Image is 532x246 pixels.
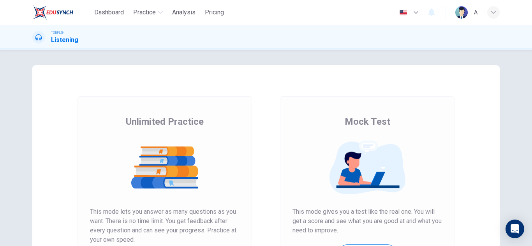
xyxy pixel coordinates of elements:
span: Dashboard [94,8,124,17]
span: Pricing [205,8,224,17]
span: Mock Test [345,115,390,128]
button: Pricing [202,5,227,19]
button: Practice [130,5,166,19]
a: EduSynch logo [32,5,91,20]
div: A [474,8,478,17]
button: Analysis [169,5,199,19]
span: Analysis [172,8,196,17]
img: EduSynch logo [32,5,73,20]
span: Practice [133,8,156,17]
h1: Listening [51,35,78,45]
button: Dashboard [91,5,127,19]
span: TOEFL® [51,30,63,35]
span: This mode gives you a test like the real one. You will get a score and see what you are good at a... [292,207,442,235]
img: en [398,10,408,16]
span: Unlimited Practice [126,115,204,128]
img: Profile picture [455,6,468,19]
div: Open Intercom Messenger [506,220,524,238]
span: This mode lets you answer as many questions as you want. There is no time limit. You get feedback... [90,207,240,244]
